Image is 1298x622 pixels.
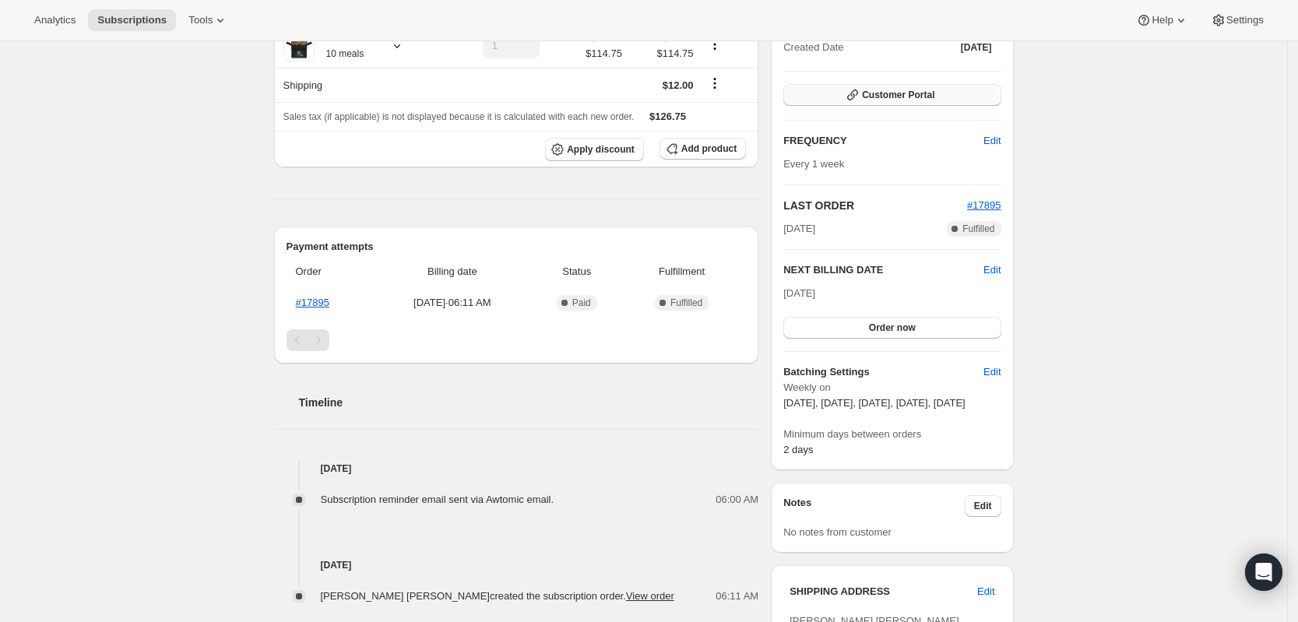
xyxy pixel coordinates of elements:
span: Apply discount [567,143,635,156]
span: $114.75 [631,46,694,61]
a: View order [626,590,674,602]
button: Customer Portal [783,84,1001,106]
button: Settings [1201,9,1273,31]
button: [DATE] [952,37,1001,58]
span: Every 1 week [783,158,844,170]
span: [PERSON_NAME] [PERSON_NAME] created the subscription order. [321,590,674,602]
button: Product actions [702,36,727,53]
button: Edit [974,360,1010,385]
h6: Batching Settings [783,364,983,380]
span: Edit [983,364,1001,380]
span: [DATE] [783,221,815,237]
h4: [DATE] [274,461,759,476]
span: Edit [974,500,992,512]
th: Order [287,255,374,289]
button: Analytics [25,9,85,31]
span: Analytics [34,14,76,26]
button: Edit [968,579,1004,604]
span: Weekly on [783,380,1001,395]
span: Billing date [378,264,526,279]
span: [DATE] · 06:11 AM [378,295,526,311]
span: Fulfilled [670,297,702,309]
span: Settings [1226,14,1264,26]
span: Tools [188,14,213,26]
span: [DATE] [961,41,992,54]
span: Edit [983,133,1001,149]
h4: [DATE] [274,557,759,573]
span: $12.00 [663,79,694,91]
span: [DATE], [DATE], [DATE], [DATE], [DATE] [783,397,966,409]
button: Edit [965,495,1001,517]
span: Minimum days between orders [783,427,1001,442]
button: #17895 [967,198,1001,213]
button: Subscriptions [88,9,176,31]
span: Created Date [783,40,843,55]
button: Add product [660,138,746,160]
span: Fulfillment [627,264,737,279]
span: Subscriptions [97,14,167,26]
span: 06:11 AM [716,589,758,604]
button: Edit [983,262,1001,278]
button: Apply discount [545,138,644,161]
h3: Notes [783,495,965,517]
span: Paid [572,297,591,309]
span: Subscription reminder email sent via Awtomic email. [321,494,554,505]
h2: LAST ORDER [783,198,967,213]
span: Order now [869,322,916,334]
span: Customer Portal [862,89,934,101]
span: No notes from customer [783,526,892,538]
a: #17895 [296,297,329,308]
div: Open Intercom Messenger [1245,553,1282,591]
span: Fulfilled [962,223,994,235]
button: Help [1127,9,1198,31]
button: Shipping actions [702,75,727,92]
span: 06:00 AM [716,492,758,508]
button: Edit [974,128,1010,153]
a: #17895 [967,199,1001,211]
th: Shipping [274,68,441,102]
span: Help [1152,14,1173,26]
nav: Pagination [287,329,747,351]
div: Build a Box [315,30,378,61]
h2: FREQUENCY [783,133,983,149]
span: Edit [977,584,994,599]
h2: NEXT BILLING DATE [783,262,983,278]
span: [DATE] [783,287,815,299]
button: Tools [179,9,237,31]
h2: Timeline [299,395,759,410]
span: $126.75 [649,111,686,122]
span: 2 days [783,444,813,455]
button: Order now [783,317,1001,339]
span: Add product [681,142,737,155]
h3: SHIPPING ADDRESS [790,584,977,599]
h2: Payment attempts [287,239,747,255]
span: $114.75 [586,46,622,61]
span: Status [536,264,617,279]
span: Sales tax (if applicable) is not displayed because it is calculated with each new order. [283,111,635,122]
small: 10 meals [326,48,364,59]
